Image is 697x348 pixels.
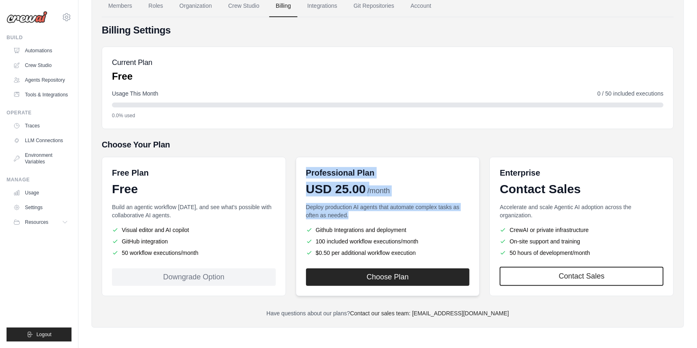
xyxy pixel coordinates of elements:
[7,109,71,116] div: Operate
[306,167,375,178] h6: Professional Plan
[102,24,674,37] h4: Billing Settings
[112,70,152,83] p: Free
[500,203,663,219] p: Accelerate and scale Agentic AI adoption across the organization.
[306,237,470,245] li: 100 included workflow executions/month
[25,219,48,225] span: Resources
[112,268,276,286] div: Downgrade Option
[10,88,71,101] a: Tools & Integrations
[10,201,71,214] a: Settings
[306,268,470,286] button: Choose Plan
[10,59,71,72] a: Crew Studio
[306,226,470,234] li: Github Integrations and deployment
[112,182,276,196] div: Free
[36,331,51,338] span: Logout
[112,57,152,68] h5: Current Plan
[112,249,276,257] li: 50 workflow executions/month
[367,185,390,196] span: /month
[500,182,663,196] div: Contact Sales
[10,186,71,199] a: Usage
[112,203,276,219] p: Build an agentic workflow [DATE], and see what's possible with collaborative AI agents.
[7,11,47,23] img: Logo
[112,112,135,119] span: 0.0% used
[500,249,663,257] li: 50 hours of development/month
[500,167,663,178] h6: Enterprise
[7,34,71,41] div: Build
[500,226,663,234] li: CrewAI or private infrastructure
[306,203,470,219] p: Deploy production AI agents that automate complex tasks as often as needed.
[112,226,276,234] li: Visual editor and AI copilot
[656,309,697,348] iframe: Chat Widget
[306,249,470,257] li: $0.50 per additional workflow execution
[10,74,71,87] a: Agents Repository
[10,134,71,147] a: LLM Connections
[500,267,663,286] a: Contact Sales
[306,182,366,196] span: USD 25.00
[10,149,71,168] a: Environment Variables
[7,328,71,341] button: Logout
[112,167,149,178] h6: Free Plan
[10,119,71,132] a: Traces
[10,216,71,229] button: Resources
[102,309,674,317] p: Have questions about our plans?
[350,310,509,317] a: Contact our sales team: [EMAIL_ADDRESS][DOMAIN_NAME]
[102,139,674,150] h5: Choose Your Plan
[500,237,663,245] li: On-site support and training
[10,44,71,57] a: Automations
[597,89,663,98] span: 0 / 50 included executions
[112,89,158,98] span: Usage This Month
[7,176,71,183] div: Manage
[112,237,276,245] li: GitHub integration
